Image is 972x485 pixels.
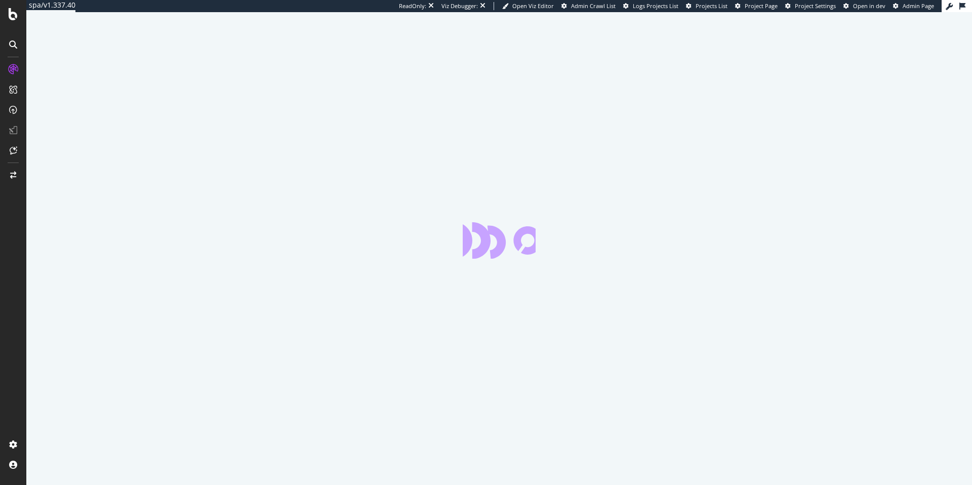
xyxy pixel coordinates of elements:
span: Project Page [745,2,778,10]
span: Projects List [696,2,727,10]
a: Project Settings [785,2,836,10]
div: animation [463,222,536,259]
a: Open in dev [843,2,885,10]
a: Logs Projects List [623,2,678,10]
span: Project Settings [795,2,836,10]
span: Admin Crawl List [571,2,616,10]
a: Admin Page [893,2,934,10]
a: Projects List [686,2,727,10]
span: Open Viz Editor [512,2,554,10]
span: Logs Projects List [633,2,678,10]
div: Viz Debugger: [441,2,478,10]
span: Admin Page [903,2,934,10]
a: Open Viz Editor [502,2,554,10]
a: Admin Crawl List [561,2,616,10]
div: ReadOnly: [399,2,426,10]
span: Open in dev [853,2,885,10]
a: Project Page [735,2,778,10]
